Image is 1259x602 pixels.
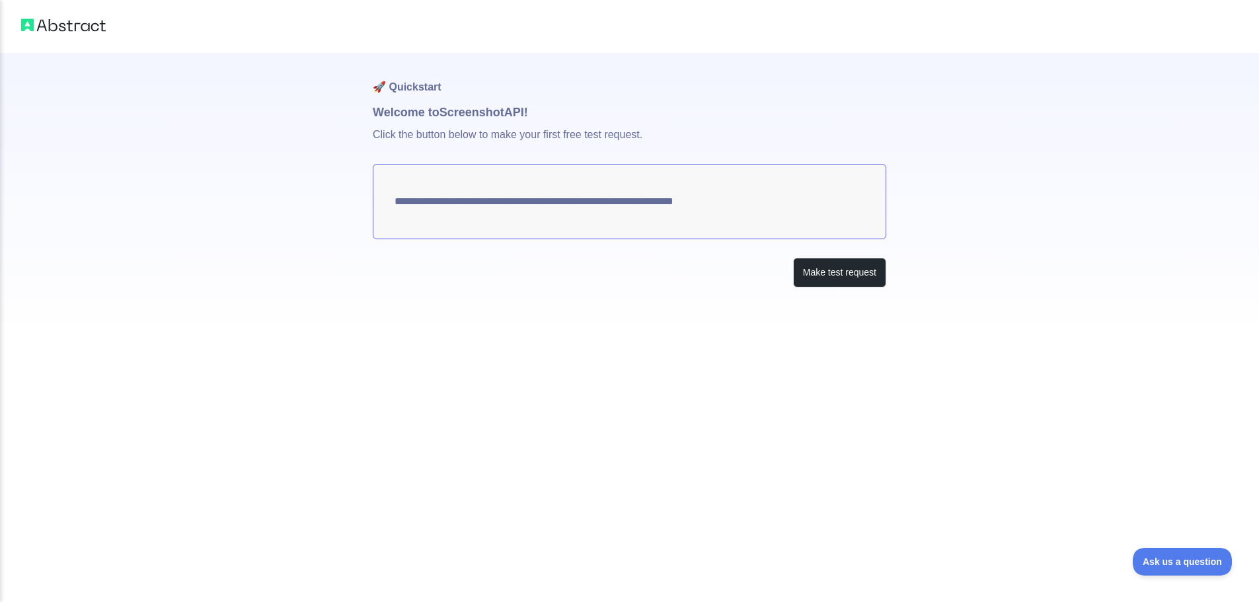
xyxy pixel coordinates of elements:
h1: 🚀 Quickstart [373,53,886,103]
img: Abstract logo [21,16,106,34]
p: Click the button below to make your first free test request. [373,122,886,164]
iframe: Toggle Customer Support [1133,548,1233,576]
button: Make test request [793,258,886,287]
h1: Welcome to Screenshot API! [373,103,886,122]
